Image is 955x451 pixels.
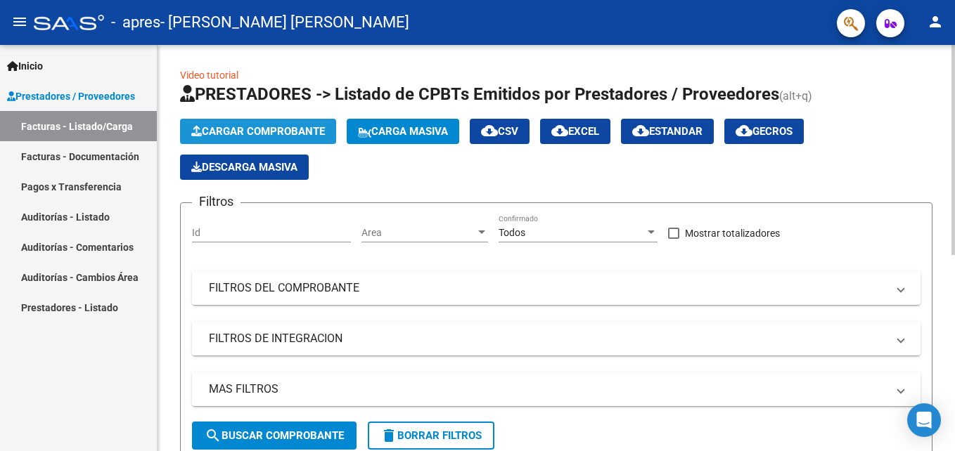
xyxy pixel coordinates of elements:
[551,122,568,139] mat-icon: cloud_download
[927,13,944,30] mat-icon: person
[551,125,599,138] span: EXCEL
[724,119,804,144] button: Gecros
[180,155,309,180] app-download-masive: Descarga masiva de comprobantes (adjuntos)
[736,125,793,138] span: Gecros
[621,119,714,144] button: Estandar
[540,119,610,144] button: EXCEL
[368,421,494,450] button: Borrar Filtros
[632,125,703,138] span: Estandar
[907,403,941,437] div: Open Intercom Messenger
[11,13,28,30] mat-icon: menu
[192,372,921,406] mat-expansion-panel-header: MAS FILTROS
[380,427,397,444] mat-icon: delete
[192,322,921,355] mat-expansion-panel-header: FILTROS DE INTEGRACION
[160,7,409,38] span: - [PERSON_NAME] [PERSON_NAME]
[361,227,475,239] span: Area
[192,421,357,450] button: Buscar Comprobante
[180,119,336,144] button: Cargar Comprobante
[736,122,752,139] mat-icon: cloud_download
[209,331,887,346] mat-panel-title: FILTROS DE INTEGRACION
[632,122,649,139] mat-icon: cloud_download
[180,155,309,180] button: Descarga Masiva
[470,119,530,144] button: CSV
[192,192,241,211] h3: Filtros
[779,89,812,103] span: (alt+q)
[192,271,921,305] mat-expansion-panel-header: FILTROS DEL COMPROBANTE
[191,161,297,174] span: Descarga Masiva
[347,119,459,144] button: Carga Masiva
[209,280,887,296] mat-panel-title: FILTROS DEL COMPROBANTE
[180,84,779,104] span: PRESTADORES -> Listado de CPBTs Emitidos por Prestadores / Proveedores
[380,429,482,442] span: Borrar Filtros
[191,125,325,138] span: Cargar Comprobante
[209,381,887,397] mat-panel-title: MAS FILTROS
[205,429,344,442] span: Buscar Comprobante
[481,125,518,138] span: CSV
[7,58,43,74] span: Inicio
[685,225,780,242] span: Mostrar totalizadores
[205,427,222,444] mat-icon: search
[481,122,498,139] mat-icon: cloud_download
[180,70,238,81] a: Video tutorial
[111,7,160,38] span: - apres
[358,125,448,138] span: Carga Masiva
[7,89,135,104] span: Prestadores / Proveedores
[499,227,525,238] span: Todos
